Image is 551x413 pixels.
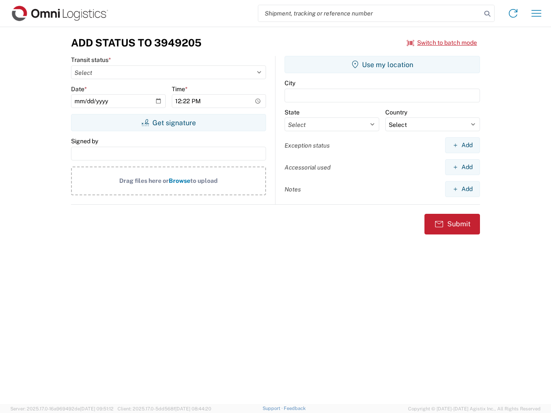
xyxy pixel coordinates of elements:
[284,406,306,411] a: Feedback
[80,406,114,411] span: [DATE] 09:51:12
[258,5,481,22] input: Shipment, tracking or reference number
[119,177,169,184] span: Drag files here or
[263,406,284,411] a: Support
[285,142,330,149] label: Exception status
[175,406,211,411] span: [DATE] 08:44:20
[71,114,266,131] button: Get signature
[71,85,87,93] label: Date
[169,177,190,184] span: Browse
[408,405,541,413] span: Copyright © [DATE]-[DATE] Agistix Inc., All Rights Reserved
[118,406,211,411] span: Client: 2025.17.0-5dd568f
[285,79,295,87] label: City
[445,159,480,175] button: Add
[71,137,98,145] label: Signed by
[285,185,301,193] label: Notes
[385,108,407,116] label: Country
[71,37,201,49] h3: Add Status to 3949205
[285,163,331,171] label: Accessorial used
[172,85,188,93] label: Time
[424,214,480,234] button: Submit
[285,56,480,73] button: Use my location
[285,108,300,116] label: State
[71,56,111,64] label: Transit status
[190,177,218,184] span: to upload
[10,406,114,411] span: Server: 2025.17.0-16a969492de
[445,181,480,197] button: Add
[445,137,480,153] button: Add
[407,36,477,50] button: Switch to batch mode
